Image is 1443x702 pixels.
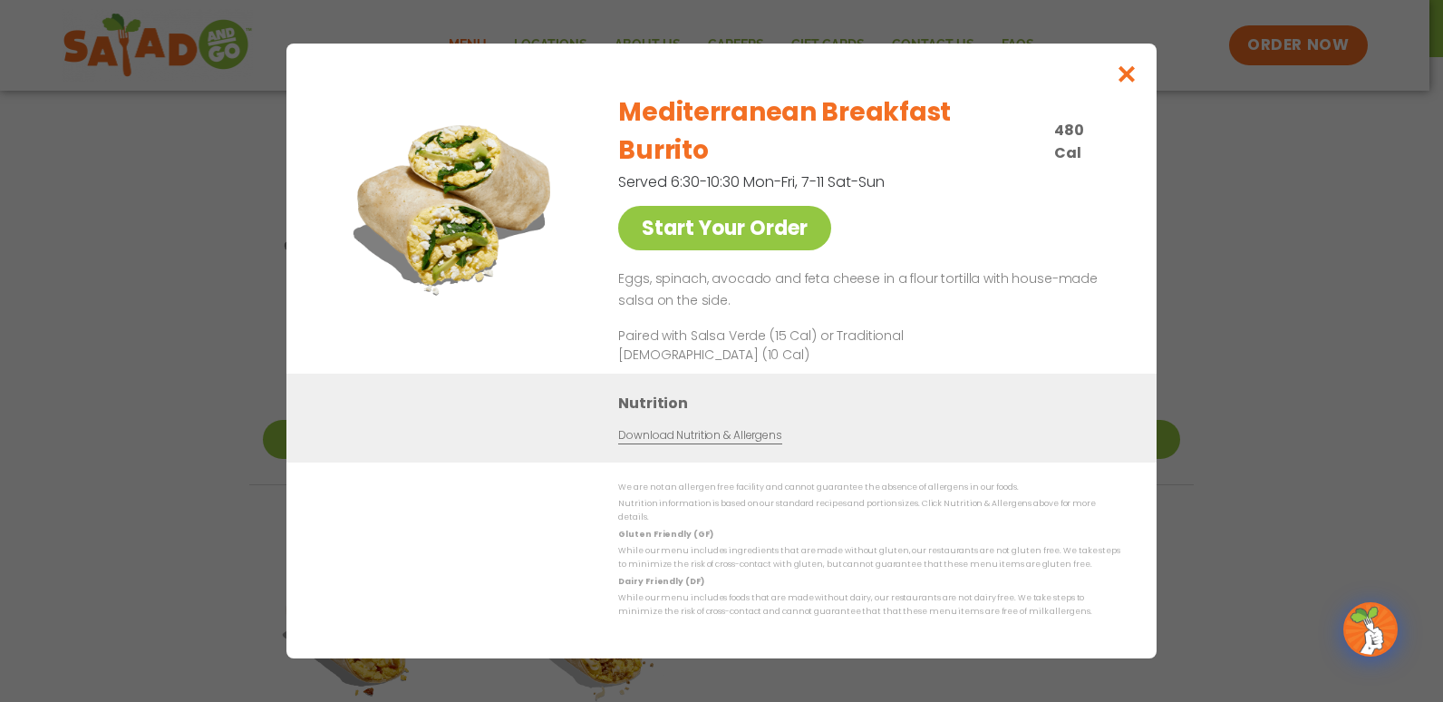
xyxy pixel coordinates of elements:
[618,327,954,365] p: Paired with Salsa Verde (15 Cal) or Traditional [DEMOGRAPHIC_DATA] (10 Cal)
[618,576,703,587] strong: Dairy Friendly (DF)
[618,171,1026,193] p: Served 6:30-10:30 Mon-Fri, 7-11 Sat-Sun
[618,268,1113,312] p: Eggs, spinach, avocado and feta cheese in a flour tortilla with house-made salsa on the side.
[618,591,1120,619] p: While our menu includes foods that are made without dairy, our restaurants are not dairy free. We...
[1345,604,1396,655] img: wpChatIcon
[618,497,1120,525] p: Nutrition information is based on our standard recipes and portion sizes. Click Nutrition & Aller...
[618,427,781,444] a: Download Nutrition & Allergens
[618,481,1120,494] p: We are not an allergen free facility and cannot guarantee the absence of allergens in our foods.
[1054,119,1113,164] p: 480 Cal
[618,93,1043,170] h2: Mediterranean Breakfast Burrito
[327,80,581,334] img: Featured product photo for Mediterranean Breakfast Burrito
[618,206,831,250] a: Start Your Order
[1098,44,1157,104] button: Close modal
[618,392,1129,414] h3: Nutrition
[618,529,712,540] strong: Gluten Friendly (GF)
[618,544,1120,572] p: While our menu includes ingredients that are made without gluten, our restaurants are not gluten ...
